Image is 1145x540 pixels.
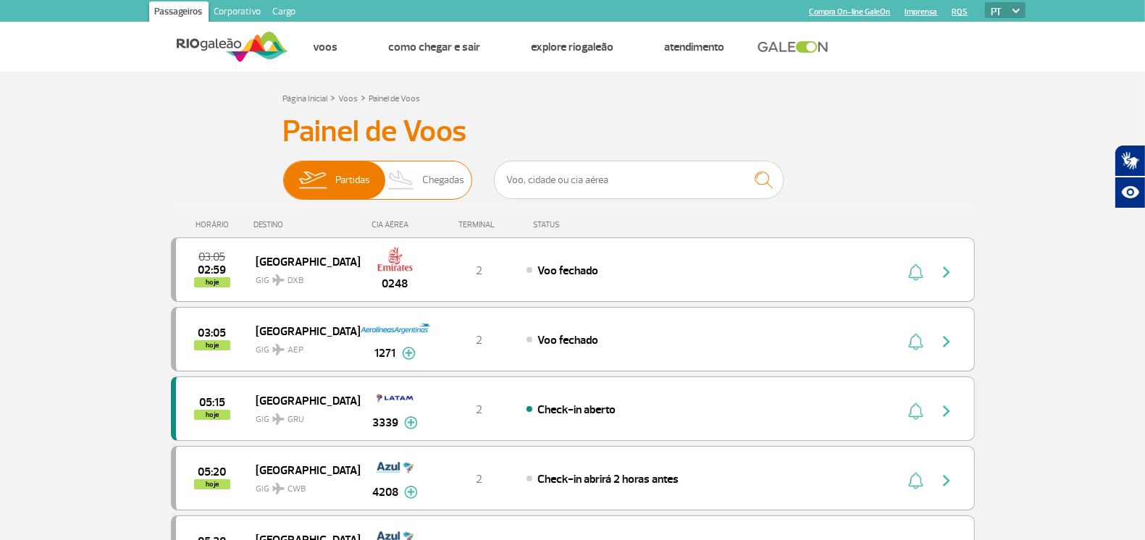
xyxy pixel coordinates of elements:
div: STATUS [526,220,644,229]
span: 2025-08-26 05:15:00 [199,397,225,408]
span: GRU [288,413,304,426]
span: hoje [194,340,230,350]
a: Voos [314,40,338,54]
img: slider-desembarque [380,161,423,199]
span: GIG [256,266,348,287]
span: 0248 [382,275,408,292]
span: Chegadas [422,161,464,199]
span: Voo fechado [537,263,598,278]
a: Atendimento [665,40,725,54]
a: Voos [339,93,358,104]
img: seta-direita-painel-voo.svg [938,333,955,350]
span: 2025-08-26 03:05:00 [198,328,226,338]
span: GIG [256,336,348,357]
span: [GEOGRAPHIC_DATA] [256,252,348,271]
span: hoje [194,277,230,287]
span: 2 [476,263,482,278]
img: sino-painel-voo.svg [908,472,923,489]
a: Imprensa [905,7,938,17]
button: Abrir tradutor de língua de sinais. [1115,145,1145,177]
span: [GEOGRAPHIC_DATA] [256,391,348,410]
span: AEP [288,344,303,357]
span: DXB [288,274,303,287]
span: GIG [256,405,348,426]
span: GIG [256,475,348,496]
a: Página Inicial [283,93,328,104]
span: 2 [476,333,482,347]
a: Compra On-line GaleOn [810,7,891,17]
span: hoje [194,410,230,420]
div: DESTINO [253,220,359,229]
a: Como chegar e sair [389,40,481,54]
a: Corporativo [209,1,267,25]
span: 2025-08-26 05:20:00 [198,467,226,477]
span: [GEOGRAPHIC_DATA] [256,321,348,340]
div: CIA AÉREA [359,220,432,229]
img: seta-direita-painel-voo.svg [938,472,955,489]
img: seta-direita-painel-voo.svg [938,402,955,420]
span: CWB [288,483,306,496]
span: 2 [476,402,482,417]
img: sino-painel-voo.svg [908,402,923,420]
span: Voo fechado [537,333,598,347]
span: 1271 [375,345,396,362]
img: slider-embarque [290,161,335,199]
span: 3339 [372,414,398,431]
img: sino-painel-voo.svg [908,333,923,350]
div: TERMINAL [432,220,526,229]
span: hoje [194,479,230,489]
img: destiny_airplane.svg [272,274,285,286]
a: > [361,89,366,106]
img: destiny_airplane.svg [272,413,285,425]
span: 2025-08-26 03:05:00 [198,252,225,262]
img: mais-info-painel-voo.svg [402,347,416,360]
a: Passageiros [149,1,209,25]
div: HORÁRIO [175,220,254,229]
img: destiny_airplane.svg [272,344,285,355]
img: seta-direita-painel-voo.svg [938,263,955,281]
a: Explore RIOgaleão [532,40,614,54]
a: Cargo [267,1,302,25]
h3: Painel de Voos [283,114,863,150]
span: Check-in abrirá 2 horas antes [537,472,679,486]
span: 2025-08-26 02:59:08 [198,265,226,275]
span: Check-in aberto [537,402,616,417]
button: Abrir recursos assistivos. [1115,177,1145,208]
a: RQS [952,7,968,17]
img: sino-painel-voo.svg [908,263,923,281]
img: mais-info-painel-voo.svg [404,486,418,499]
img: destiny_airplane.svg [272,483,285,494]
span: [GEOGRAPHIC_DATA] [256,460,348,479]
span: Partidas [335,161,370,199]
span: 2 [476,472,482,486]
input: Voo, cidade ou cia aérea [494,161,784,199]
a: Painel de Voos [369,93,421,104]
img: mais-info-painel-voo.svg [404,416,418,429]
a: > [331,89,336,106]
div: Plugin de acessibilidade da Hand Talk. [1115,145,1145,208]
span: 4208 [372,484,398,501]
